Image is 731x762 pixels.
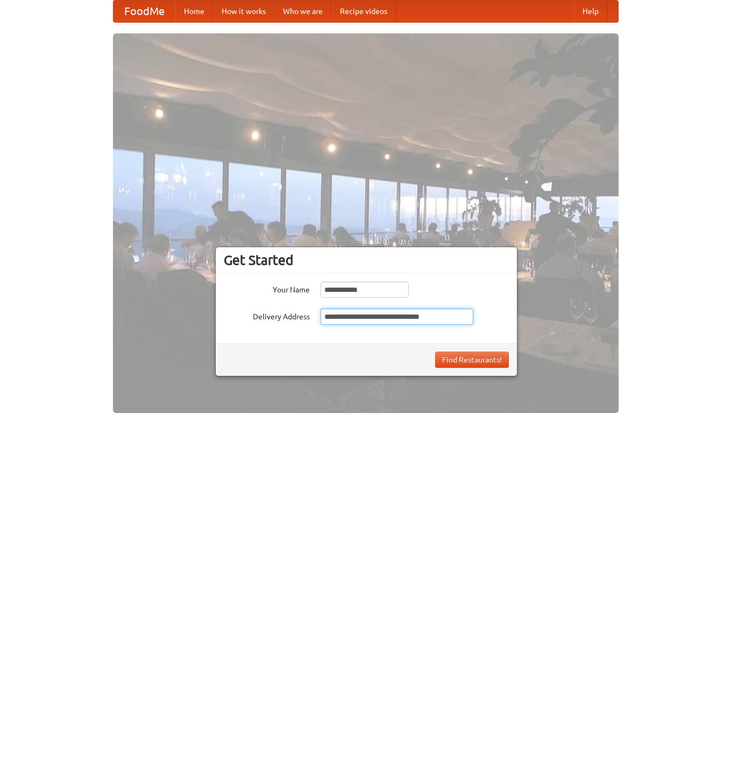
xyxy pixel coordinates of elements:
a: Help [574,1,607,22]
h3: Get Started [224,252,509,268]
a: How it works [213,1,274,22]
button: Find Restaurants! [435,352,509,368]
a: Home [175,1,213,22]
label: Delivery Address [224,309,310,322]
a: FoodMe [113,1,175,22]
a: Recipe videos [331,1,396,22]
a: Who we are [274,1,331,22]
label: Your Name [224,282,310,295]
